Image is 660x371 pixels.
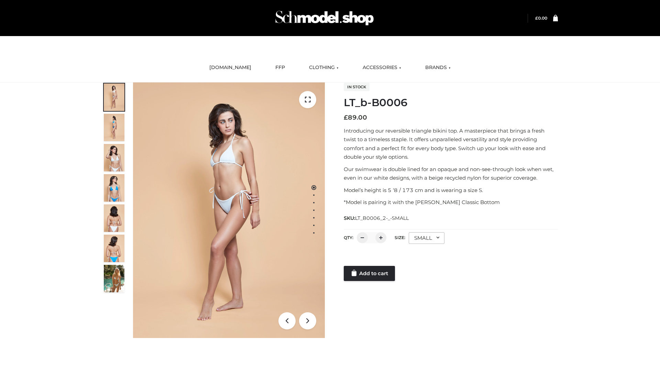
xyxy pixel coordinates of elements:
[304,60,344,75] a: CLOTHING
[104,204,124,232] img: ArielClassicBikiniTop_CloudNine_AzureSky_OW114ECO_7-scaled.jpg
[420,60,456,75] a: BRANDS
[104,144,124,171] img: ArielClassicBikiniTop_CloudNine_AzureSky_OW114ECO_3-scaled.jpg
[409,232,444,244] div: SMALL
[535,15,547,21] a: £0.00
[204,60,256,75] a: [DOMAIN_NAME]
[273,4,376,32] img: Schmodel Admin 964
[133,82,325,338] img: ArielClassicBikiniTop_CloudNine_AzureSky_OW114ECO_1
[395,235,405,240] label: Size:
[344,266,395,281] a: Add to cart
[344,114,348,121] span: £
[104,83,124,111] img: ArielClassicBikiniTop_CloudNine_AzureSky_OW114ECO_1-scaled.jpg
[344,235,353,240] label: QTY:
[270,60,290,75] a: FFP
[535,15,538,21] span: £
[344,165,558,182] p: Our swimwear is double lined for an opaque and non-see-through look when wet, even in our white d...
[344,198,558,207] p: *Model is pairing it with the [PERSON_NAME] Classic Bottom
[104,235,124,262] img: ArielClassicBikiniTop_CloudNine_AzureSky_OW114ECO_8-scaled.jpg
[344,214,409,222] span: SKU:
[344,83,370,91] span: In stock
[357,60,406,75] a: ACCESSORIES
[104,265,124,292] img: Arieltop_CloudNine_AzureSky2.jpg
[344,126,558,161] p: Introducing our reversible triangle bikini top. A masterpiece that brings a fresh twist to a time...
[344,114,367,121] bdi: 89.00
[344,186,558,195] p: Model’s height is 5 ‘8 / 173 cm and is wearing a size S.
[535,15,547,21] bdi: 0.00
[104,114,124,141] img: ArielClassicBikiniTop_CloudNine_AzureSky_OW114ECO_2-scaled.jpg
[355,215,409,221] span: LT_B0006_2-_-SMALL
[104,174,124,202] img: ArielClassicBikiniTop_CloudNine_AzureSky_OW114ECO_4-scaled.jpg
[344,97,558,109] h1: LT_b-B0006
